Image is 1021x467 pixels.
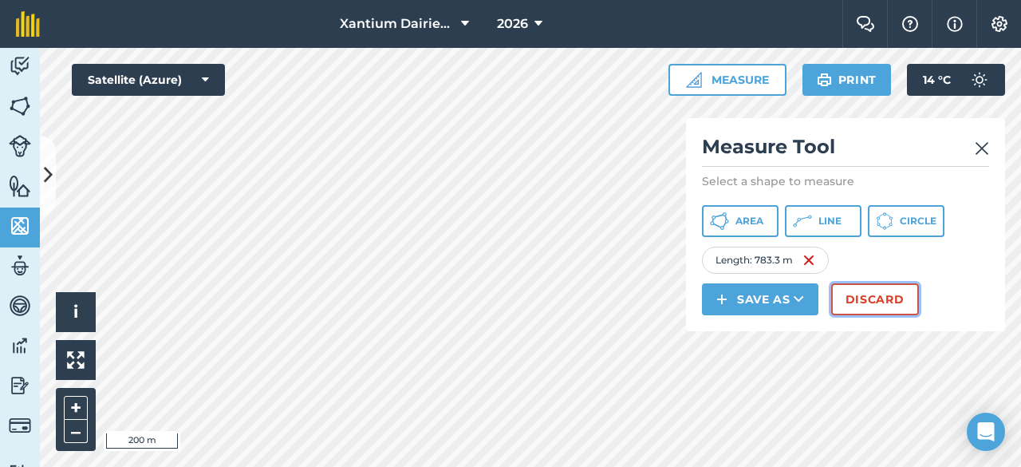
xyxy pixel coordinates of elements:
span: Xantium Dairies [GEOGRAPHIC_DATA] [340,14,455,34]
button: Save as [702,283,818,315]
div: Length : 783.3 m [702,247,829,274]
img: fieldmargin Logo [16,11,40,37]
button: Line [785,205,861,237]
img: A question mark icon [901,16,920,32]
button: Satellite (Azure) [72,64,225,96]
img: svg+xml;base64,PHN2ZyB4bWxucz0iaHR0cDovL3d3dy53My5vcmcvMjAwMC9zdmciIHdpZHRoPSI1NiIgaGVpZ2h0PSI2MC... [9,214,31,238]
img: svg+xml;base64,PHN2ZyB4bWxucz0iaHR0cDovL3d3dy53My5vcmcvMjAwMC9zdmciIHdpZHRoPSIxOSIgaGVpZ2h0PSIyNC... [817,70,832,89]
span: Line [818,215,842,228]
button: Measure [668,64,786,96]
img: svg+xml;base64,PD94bWwgdmVyc2lvbj0iMS4wIiBlbmNvZGluZz0idXRmLTgiPz4KPCEtLSBHZW5lcmF0b3I6IEFkb2JlIE... [9,254,31,278]
img: svg+xml;base64,PHN2ZyB4bWxucz0iaHR0cDovL3d3dy53My5vcmcvMjAwMC9zdmciIHdpZHRoPSIxNiIgaGVpZ2h0PSIyNC... [802,251,815,270]
span: 14 ° C [923,64,951,96]
img: svg+xml;base64,PHN2ZyB4bWxucz0iaHR0cDovL3d3dy53My5vcmcvMjAwMC9zdmciIHdpZHRoPSIxNCIgaGVpZ2h0PSIyNC... [716,290,727,309]
img: svg+xml;base64,PHN2ZyB4bWxucz0iaHR0cDovL3d3dy53My5vcmcvMjAwMC9zdmciIHdpZHRoPSIyMiIgaGVpZ2h0PSIzMC... [975,139,989,158]
button: Circle [868,205,944,237]
img: Four arrows, one pointing top left, one top right, one bottom right and the last bottom left [67,351,85,369]
img: A cog icon [990,16,1009,32]
img: svg+xml;base64,PD94bWwgdmVyc2lvbj0iMS4wIiBlbmNvZGluZz0idXRmLTgiPz4KPCEtLSBHZW5lcmF0b3I6IEFkb2JlIE... [9,54,31,78]
span: 2026 [497,14,528,34]
img: svg+xml;base64,PHN2ZyB4bWxucz0iaHR0cDovL3d3dy53My5vcmcvMjAwMC9zdmciIHdpZHRoPSI1NiIgaGVpZ2h0PSI2MC... [9,94,31,118]
img: svg+xml;base64,PHN2ZyB4bWxucz0iaHR0cDovL3d3dy53My5vcmcvMjAwMC9zdmciIHdpZHRoPSI1NiIgaGVpZ2h0PSI2MC... [9,174,31,198]
img: svg+xml;base64,PD94bWwgdmVyc2lvbj0iMS4wIiBlbmNvZGluZz0idXRmLTgiPz4KPCEtLSBHZW5lcmF0b3I6IEFkb2JlIE... [9,135,31,157]
button: – [64,420,88,443]
button: + [64,396,88,420]
div: Open Intercom Messenger [967,413,1005,451]
button: i [56,292,96,332]
span: Area [735,215,763,228]
button: 14 °C [907,64,1005,96]
span: Circle [900,215,936,228]
button: Discard [831,283,919,315]
img: Two speech bubbles overlapping with the left bubble in the forefront [856,16,875,32]
img: svg+xml;base64,PD94bWwgdmVyc2lvbj0iMS4wIiBlbmNvZGluZz0idXRmLTgiPz4KPCEtLSBHZW5lcmF0b3I6IEFkb2JlIE... [9,334,31,358]
img: svg+xml;base64,PD94bWwgdmVyc2lvbj0iMS4wIiBlbmNvZGluZz0idXRmLTgiPz4KPCEtLSBHZW5lcmF0b3I6IEFkb2JlIE... [9,294,31,318]
img: svg+xml;base64,PD94bWwgdmVyc2lvbj0iMS4wIiBlbmNvZGluZz0idXRmLTgiPz4KPCEtLSBHZW5lcmF0b3I6IEFkb2JlIE... [9,374,31,398]
img: Ruler icon [686,72,702,88]
span: i [73,302,78,322]
button: Print [802,64,892,96]
img: svg+xml;base64,PD94bWwgdmVyc2lvbj0iMS4wIiBlbmNvZGluZz0idXRmLTgiPz4KPCEtLSBHZW5lcmF0b3I6IEFkb2JlIE... [964,64,995,96]
h2: Measure Tool [702,134,989,167]
img: svg+xml;base64,PD94bWwgdmVyc2lvbj0iMS4wIiBlbmNvZGluZz0idXRmLTgiPz4KPCEtLSBHZW5lcmF0b3I6IEFkb2JlIE... [9,414,31,437]
p: Select a shape to measure [702,173,989,189]
img: svg+xml;base64,PHN2ZyB4bWxucz0iaHR0cDovL3d3dy53My5vcmcvMjAwMC9zdmciIHdpZHRoPSIxNyIgaGVpZ2h0PSIxNy... [947,14,963,34]
button: Area [702,205,779,237]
